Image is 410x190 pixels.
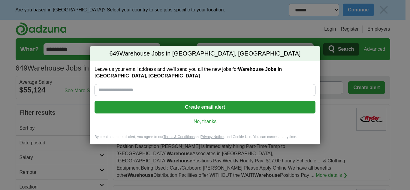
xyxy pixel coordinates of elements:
[99,118,311,125] a: No, thanks
[163,135,194,139] a: Terms & Conditions
[110,50,119,58] span: 649
[201,135,224,139] a: Privacy Notice
[95,66,315,79] label: Leave us your email address and we'll send you all the new jobs for
[90,134,320,144] div: By creating an email alert, you agree to our and , and Cookie Use. You can cancel at any time.
[90,46,320,62] h2: Warehouse Jobs in [GEOGRAPHIC_DATA], [GEOGRAPHIC_DATA]
[95,101,315,113] button: Create email alert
